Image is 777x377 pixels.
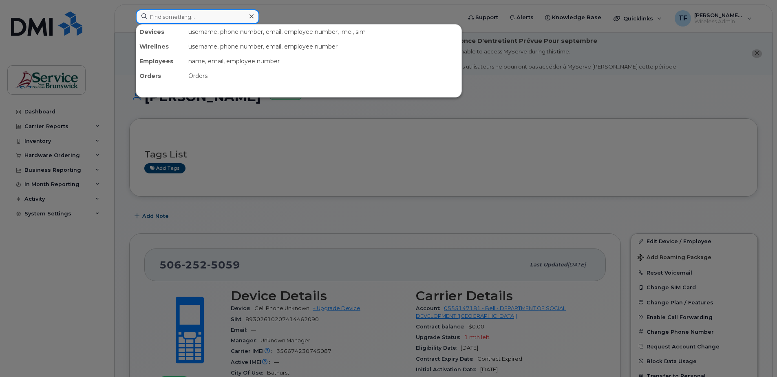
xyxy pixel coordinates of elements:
[136,39,185,54] div: Wirelines
[136,24,185,39] div: Devices
[185,69,461,83] div: Orders
[185,54,461,69] div: name, email, employee number
[185,39,461,54] div: username, phone number, email, employee number
[136,54,185,69] div: Employees
[136,69,185,83] div: Orders
[185,24,461,39] div: username, phone number, email, employee number, imei, sim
